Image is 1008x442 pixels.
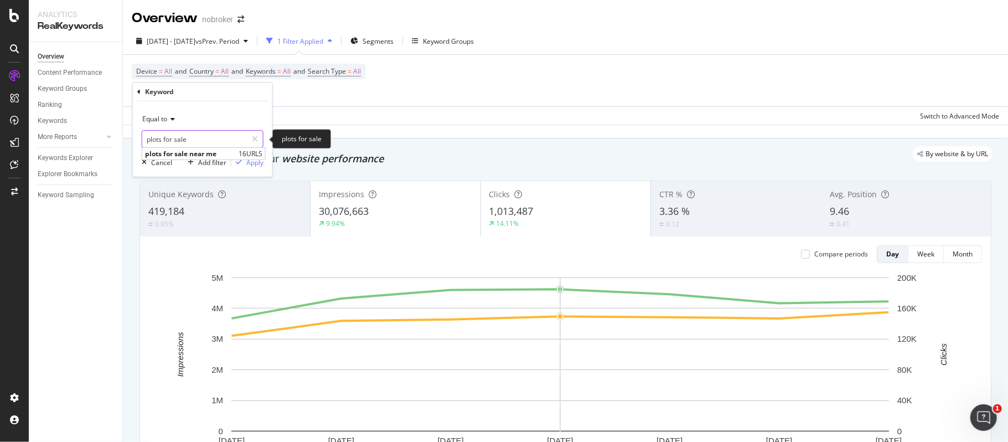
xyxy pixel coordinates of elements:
[132,9,198,28] div: Overview
[830,223,834,226] img: Equal
[277,37,323,46] div: 1 Filter Applied
[164,64,172,79] span: All
[953,249,973,259] div: Month
[145,87,174,96] div: Keyword
[886,249,899,259] div: Day
[353,64,361,79] span: All
[38,51,64,63] div: Overview
[38,189,115,201] a: Keyword Sampling
[277,66,281,76] span: =
[308,66,346,76] span: Search Type
[147,37,195,46] span: [DATE] - [DATE]
[423,37,474,46] div: Keyword Groups
[272,129,331,148] div: plots for sale
[917,249,934,259] div: Week
[326,219,345,228] div: 9.94%
[195,37,239,46] span: vs Prev. Period
[211,365,223,374] text: 2M
[151,158,172,167] div: Cancel
[407,32,478,50] button: Keyword Groups
[659,204,690,218] span: 3.36 %
[38,131,104,143] a: More Reports
[38,9,113,20] div: Analytics
[489,204,534,218] span: 1,013,487
[926,151,988,157] span: By website & by URL
[211,335,223,344] text: 3M
[939,343,948,365] text: Clicks
[970,404,997,431] iframe: Intercom live chat
[246,158,263,167] div: Apply
[211,273,223,282] text: 5M
[237,16,244,23] div: arrow-right-arrow-left
[38,20,113,33] div: RealKeywords
[132,32,252,50] button: [DATE] - [DATE]vsPrev. Period
[38,131,77,143] div: More Reports
[913,146,993,162] div: legacy label
[38,83,115,95] a: Keyword Groups
[38,99,115,111] a: Ranking
[348,66,351,76] span: =
[897,395,912,405] text: 40K
[897,273,917,282] text: 200K
[346,32,398,50] button: Segments
[202,14,233,25] div: nobroker
[198,158,226,167] div: Add filter
[497,219,519,228] div: 14.11%
[944,245,982,263] button: Month
[183,157,226,168] button: Add filter
[175,332,185,377] text: Impressions
[38,67,115,79] a: Content Performance
[319,189,364,199] span: Impressions
[877,245,908,263] button: Day
[215,66,219,76] span: =
[830,204,849,218] span: 9.46
[231,66,243,76] span: and
[659,189,683,199] span: CTR %
[38,168,97,180] div: Explorer Bookmarks
[262,32,337,50] button: 1 Filter Applied
[155,219,174,229] div: 0.95%
[38,152,93,164] div: Keywords Explorer
[666,219,679,229] div: 0.12
[830,189,877,199] span: Avg. Position
[38,115,67,127] div: Keywords
[489,189,510,199] span: Clicks
[363,37,394,46] span: Segments
[814,249,868,259] div: Compare periods
[38,67,102,79] div: Content Performance
[142,114,167,124] span: Equal to
[38,152,115,164] a: Keywords Explorer
[836,219,850,229] div: 0.41
[38,189,94,201] div: Keyword Sampling
[283,64,291,79] span: All
[916,107,999,125] button: Switch to Advanced Mode
[211,304,223,313] text: 4M
[219,426,223,436] text: 0
[189,66,214,76] span: Country
[659,223,664,226] img: Equal
[920,111,999,121] div: Switch to Advanced Mode
[993,404,1002,413] span: 1
[239,149,262,158] span: 16 URLS
[897,365,912,374] text: 80K
[175,66,187,76] span: and
[293,66,305,76] span: and
[231,157,263,168] button: Apply
[246,66,276,76] span: Keywords
[908,245,944,263] button: Week
[897,304,917,313] text: 160K
[148,204,184,218] span: 419,184
[145,149,236,158] span: plots for sale near me
[211,395,223,405] text: 1M
[136,66,157,76] span: Device
[38,115,115,127] a: Keywords
[137,157,172,168] button: Cancel
[38,51,115,63] a: Overview
[148,223,153,226] img: Equal
[897,426,902,436] text: 0
[319,204,369,218] span: 30,076,663
[148,189,214,199] span: Unique Keywords
[38,168,115,180] a: Explorer Bookmarks
[221,64,229,79] span: All
[38,83,87,95] div: Keyword Groups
